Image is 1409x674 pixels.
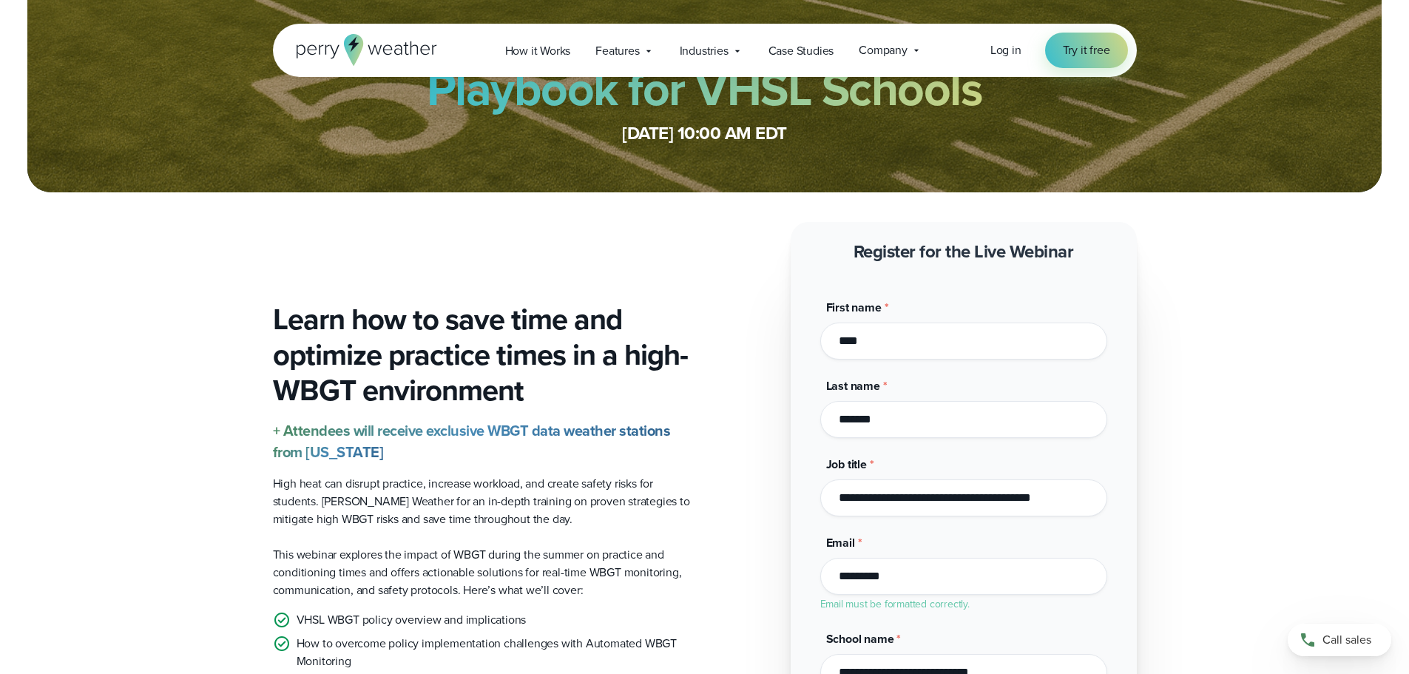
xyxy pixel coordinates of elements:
[826,299,882,316] span: First name
[297,635,693,670] p: How to overcome policy implementation challenges with Automated WBGT Monitoring
[990,41,1021,58] span: Log in
[505,42,571,60] span: How it Works
[820,596,970,612] label: Email must be formatted correctly.
[595,42,639,60] span: Features
[1045,33,1128,68] a: Try it free
[1288,624,1391,656] a: Call sales
[826,534,855,551] span: Email
[493,36,584,66] a: How it Works
[622,120,787,146] strong: [DATE] 10:00 AM EDT
[427,7,983,124] strong: The Preseason WBGT Playbook for VHSL Schools
[756,36,847,66] a: Case Studies
[1063,41,1110,59] span: Try it free
[990,41,1021,59] a: Log in
[297,611,527,629] p: VHSL WBGT policy overview and implications
[273,302,693,408] h3: Learn how to save time and optimize practice times in a high-WBGT environment
[826,377,880,394] span: Last name
[826,456,867,473] span: Job title
[854,238,1074,265] strong: Register for the Live Webinar
[273,546,693,599] p: This webinar explores the impact of WBGT during the summer on practice and conditioning times and...
[273,419,671,463] strong: + Attendees will receive exclusive WBGT data weather stations from [US_STATE]
[273,475,693,528] p: High heat can disrupt practice, increase workload, and create safety risks for students. [PERSON_...
[680,42,729,60] span: Industries
[826,630,894,647] span: School name
[859,41,908,59] span: Company
[1322,631,1371,649] span: Call sales
[768,42,834,60] span: Case Studies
